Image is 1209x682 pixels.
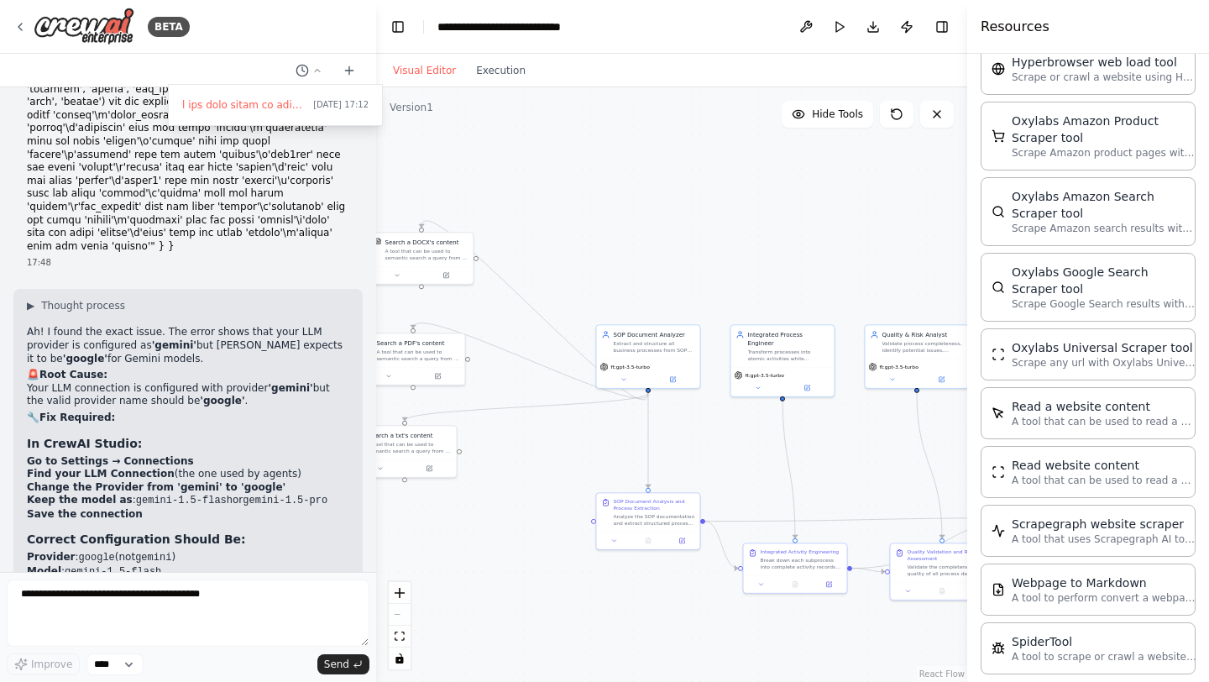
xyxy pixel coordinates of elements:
button: Open in side panel [414,371,461,381]
button: Open in side panel [422,270,469,281]
div: Oxylabs Google Search Scraper tool [1012,264,1196,297]
g: Edge from bab19ccb-51f2-4236-80bd-68dac3252f43 to 2e19b917-b1a6-418a-bda5-bdf7357afc58 [705,517,738,573]
g: Edge from 6a794ced-7508-4cc3-9ef9-4db9f6873310 to b175f31c-04f5-4624-b446-979d5ecad1c4 [400,393,652,421]
button: Hide right sidebar [930,15,954,39]
p: A tool to perform convert a webpage to markdown to make it easier for LLMs to understand [1012,591,1196,605]
div: SOP Document Analyzer [613,330,694,338]
div: A tool that can be used to semantic search a query from a PDF's content. [376,349,459,362]
div: Oxylabs Amazon Search Scraper tool [1012,188,1196,222]
nav: breadcrumb [437,18,620,35]
div: PDFSearchToolSearch a PDF's contentA tool that can be used to semantic search a query from a PDF'... [360,333,465,386]
div: Integrated Process Engineer [747,330,829,347]
g: Edge from f3d47fb6-0116-471f-9e6f-1f6e19e9b22e to cd1685e3-7d27-453e-9b7c-530009e362f9 [913,393,946,538]
img: OxylabsAmazonSearchScraperTool [992,205,1005,218]
button: Hide left sidebar [386,15,410,39]
img: SerplyWebpageToMarkdownTool [992,583,1005,596]
p: A tool that can be used to read a website content. [1012,474,1196,487]
g: Edge from bab19ccb-51f2-4236-80bd-68dac3252f43 to ec053d43-7524-4758-9895-6d89f39990b1 [705,514,1032,526]
div: SOP Document Analysis and Process Extraction [613,498,694,511]
div: Integrated Activity EngineeringBreak down each subprocess into complete activity records with all... [742,543,847,594]
div: Quality Validation and Risk AssessmentValidate the completeness and quality of all process data w... [889,543,994,601]
div: Search a DOCX's content [385,238,458,246]
g: Edge from 752aab15-9d95-419b-b0ac-5149f504f20f to 2e19b917-b1a6-418a-bda5-bdf7357afc58 [778,393,799,538]
g: Edge from 2e19b917-b1a6-418a-bda5-bdf7357afc58 to cd1685e3-7d27-453e-9b7c-530009e362f9 [852,564,885,576]
span: [DATE] 17:12 [313,98,369,112]
div: Validate the completeness and quality of all process data while identifying potential issues, cha... [907,564,988,577]
div: Analyze the SOP documentation and extract structured process information for CSV preparation. **D... [613,513,694,527]
button: l ips dolo sitam co adipis { "elit": "seddoeius_tempor", "incid": "Utlab etdolo magnaaliq: Eni 'a... [175,92,375,118]
div: Validate process completeness, identify potential issues, bottlenecks, and challenges for each ac... [882,340,963,354]
div: Search a txt's content [368,431,432,439]
button: Open in side panel [406,464,453,474]
span: ft:gpt-3.5-turbo [610,364,649,370]
div: Oxylabs Amazon Product Scraper tool [1012,113,1196,146]
p: A tool to scrape or crawl a website and return LLM-ready content. [1012,650,1196,664]
button: toggle interactivity [389,648,411,669]
div: Webpage to Markdown [1012,574,1196,591]
g: Edge from 6a794ced-7508-4cc3-9ef9-4db9f6873310 to c043f7dc-0f6a-4842-8918-e527c8b5fd02 [409,320,652,401]
button: No output available [631,536,666,546]
div: SpiderTool [1012,633,1196,650]
span: Hide Tools [812,108,863,121]
div: Oxylabs Universal Scraper tool [1012,339,1196,356]
img: ScrapegraphScrapeTool [992,524,1005,538]
img: OxylabsAmazonProductScraperTool [992,129,1005,143]
div: Scrapegraph website scraper [1012,516,1196,532]
img: HyperbrowserLoadTool [992,62,1005,76]
g: Edge from 6a794ced-7508-4cc3-9ef9-4db9f6873310 to 4c3884ac-df5e-4a4f-bdf8-de4bab5a2d8f [417,219,652,401]
span: ft:gpt-3.5-turbo [745,372,783,379]
button: Hide Tools [782,101,873,128]
div: DOCXSearchToolSearch a DOCX's contentA tool that can be used to semantic search a query from a DO... [369,232,474,285]
div: SOP Document Analysis and Process ExtractionAnalyze the SOP documentation and extract structured ... [595,492,700,550]
div: Quality & Risk Analyst [882,330,963,338]
div: Break down each subprocess into complete activity records with all associated information for dir... [760,557,841,570]
div: A tool that can be used to semantic search a query from a txt's content. [368,441,451,454]
span: ft:gpt-3.5-turbo [879,364,918,370]
div: Read a website content [1012,398,1196,415]
div: Transform processes into atomic activities while simultaneously identifying performers, required ... [747,349,829,362]
div: TXTSearchToolSearch a txt's contentA tool that can be used to semantic search a query from a txt'... [352,425,457,478]
button: Open in side panel [918,375,966,385]
div: A tool that can be used to semantic search a query from a DOCX's content. [385,248,468,261]
button: fit view [389,626,411,648]
p: Scrape any url with Oxylabs Universal Scraper [1012,356,1196,370]
p: Scrape Amazon search results with Oxylabs Amazon Search Scraper [1012,222,1196,235]
p: Scrape Google Search results with Oxylabs Google Search Scraper [1012,297,1196,311]
div: Integrated Activity Engineering [760,548,839,555]
div: React Flow controls [389,582,411,669]
button: Open in side panel [783,383,831,393]
g: Edge from 6a794ced-7508-4cc3-9ef9-4db9f6873310 to bab19ccb-51f2-4236-80bd-68dac3252f43 [644,393,652,488]
p: Scrape Amazon product pages with Oxylabs Amazon Product Scraper [1012,146,1196,160]
div: Integrated Process EngineerTransform processes into atomic activities while simultaneously identi... [730,324,835,397]
img: DOCXSearchTool [374,238,381,244]
img: SpiderTool [992,642,1005,655]
div: Hyperbrowser web load tool [1012,54,1196,71]
p: A tool that uses Scrapegraph AI to intelligently scrape website content. [1012,532,1196,546]
button: Open in side panel [814,580,843,590]
div: Quality Validation and Risk Assessment [907,548,988,562]
button: No output available [924,586,960,596]
div: Read website content [1012,457,1196,474]
button: Visual Editor [383,60,466,81]
img: OxylabsUniversalScraperTool [992,348,1005,361]
p: A tool that can be used to read a website content. [1012,415,1196,428]
p: Scrape or crawl a website using Hyperbrowser and return the contents in properly formatted markdo... [1012,71,1196,84]
button: Open in side panel [667,536,696,546]
div: Quality & Risk AnalystValidate process completeness, identify potential issues, bottlenecks, and ... [864,324,969,389]
button: Execution [466,60,536,81]
div: Version 1 [390,101,433,114]
h4: Resources [981,17,1049,37]
div: SOP Document AnalyzerExtract and structure all business processes from SOP documentation, identif... [595,324,700,389]
div: Extract and structure all business processes from SOP documentation, identifying subprocess group... [613,340,694,354]
button: No output available [777,580,813,590]
a: React Flow attribution [919,669,965,679]
img: ScrapeWebsiteTool [992,465,1005,479]
button: zoom in [389,582,411,604]
button: Open in side panel [649,375,697,385]
img: OxylabsGoogleSearchScraperTool [992,281,1005,294]
div: Search a PDF's content [376,338,444,347]
img: ScrapeElementFromWebsiteTool [992,407,1005,420]
span: l ips dolo sitam co adipis { "elit": "seddoeius_tempor", "incid": "Utlab etdolo magnaaliq: Eni 'a... [182,98,306,112]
